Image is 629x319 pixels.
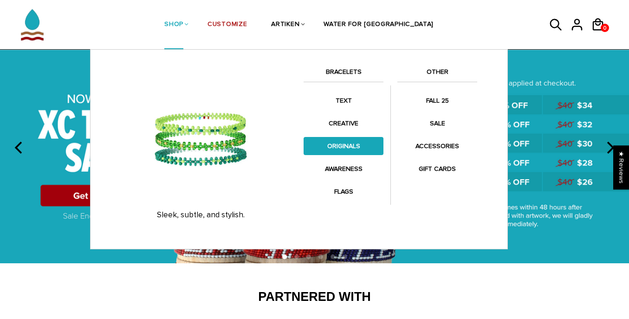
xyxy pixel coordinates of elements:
a: OTHER [397,66,477,82]
a: ORIGINALS [304,137,383,155]
a: GIFT CARDS [397,160,477,178]
a: AWARENESS [304,160,383,178]
a: SHOP [164,0,183,50]
a: BRACELETS [304,66,383,82]
a: 0 [601,24,609,32]
a: SALE [397,114,477,132]
div: Click to open Judge.me floating reviews tab [613,145,629,189]
button: next [599,137,620,158]
a: WATER FOR [GEOGRAPHIC_DATA] [324,0,434,50]
a: FALL 25 [397,91,477,110]
a: ACCESSORIES [397,137,477,155]
span: 0 [601,22,609,34]
p: Sleek, subtle, and stylish. [107,210,294,220]
a: CUSTOMIZE [208,0,247,50]
a: TEXT [304,91,383,110]
button: previous [9,137,30,158]
a: ARTIKEN [271,0,299,50]
a: CREATIVE [304,114,383,132]
a: FLAGS [304,182,383,201]
h2: Partnered With [50,289,579,305]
